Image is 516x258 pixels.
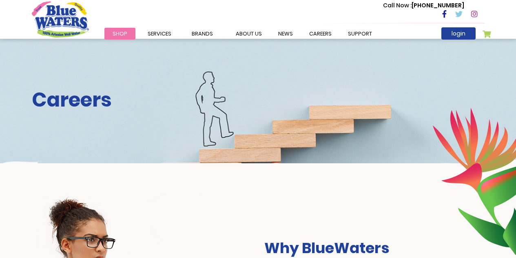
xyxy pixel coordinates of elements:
[441,27,476,40] a: login
[148,30,171,38] span: Services
[270,28,301,40] a: News
[383,1,412,9] span: Call Now :
[32,1,89,37] a: store logo
[228,28,270,40] a: about us
[432,107,516,255] img: career-intro-leaves.png
[113,30,127,38] span: Shop
[264,239,485,257] h3: Why BlueWaters
[383,1,464,10] p: [PHONE_NUMBER]
[32,88,485,112] h2: Careers
[301,28,340,40] a: careers
[192,30,213,38] span: Brands
[340,28,380,40] a: support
